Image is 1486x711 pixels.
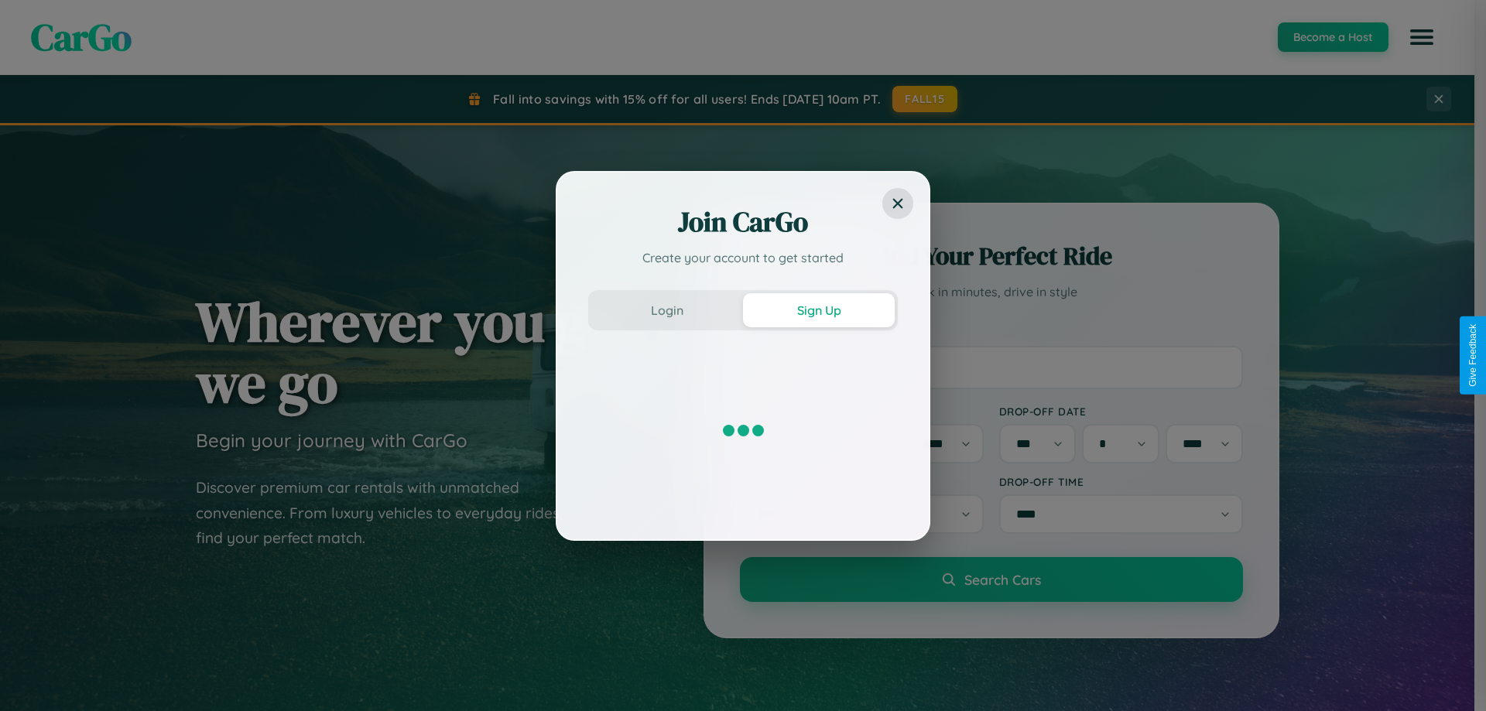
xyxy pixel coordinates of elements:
button: Login [591,293,743,327]
h2: Join CarGo [588,203,898,241]
p: Create your account to get started [588,248,898,267]
iframe: Intercom live chat [15,658,53,696]
button: Sign Up [743,293,895,327]
div: Give Feedback [1467,324,1478,387]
